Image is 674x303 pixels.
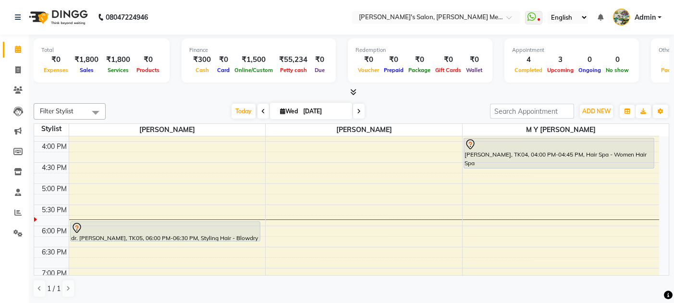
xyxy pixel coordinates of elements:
span: Wallet [464,67,485,73]
span: Today [232,104,256,119]
div: 6:30 PM [40,247,69,257]
div: ₹0 [406,54,433,65]
div: ₹0 [311,54,328,65]
input: 2025-09-03 [300,104,348,119]
div: Stylist [34,124,69,134]
div: ₹0 [134,54,162,65]
span: No show [603,67,631,73]
div: ₹1,800 [102,54,134,65]
div: 3 [545,54,576,65]
span: Online/Custom [232,67,275,73]
div: 4:00 PM [40,142,69,152]
div: [PERSON_NAME], TK04, 04:00 PM-04:45 PM, Hair Spa - Women Hair Spa [464,138,654,168]
span: Upcoming [545,67,576,73]
span: Admin [635,12,656,23]
span: Package [406,67,433,73]
span: ADD NEW [582,108,611,115]
div: 5:30 PM [40,205,69,215]
span: Completed [512,67,545,73]
span: 1 / 1 [47,284,61,294]
span: [PERSON_NAME] [69,124,266,136]
div: Total [41,46,162,54]
span: Products [134,67,162,73]
span: Expenses [41,67,71,73]
span: Prepaid [381,67,406,73]
span: Services [105,67,131,73]
div: ₹0 [215,54,232,65]
div: 0 [576,54,603,65]
span: Due [312,67,327,73]
div: ₹0 [381,54,406,65]
div: dr. [PERSON_NAME], TK05, 06:00 PM-06:30 PM, Styling Hair - Blowdry & Hairwash [71,222,260,241]
b: 08047224946 [106,4,148,31]
span: Gift Cards [433,67,464,73]
div: 0 [603,54,631,65]
div: ₹0 [433,54,464,65]
div: ₹1,500 [232,54,275,65]
span: Card [215,67,232,73]
span: Sales [77,67,96,73]
div: ₹0 [464,54,485,65]
div: Appointment [512,46,631,54]
div: 6:00 PM [40,226,69,236]
div: Finance [189,46,328,54]
div: ₹0 [355,54,381,65]
span: Ongoing [576,67,603,73]
button: ADD NEW [580,105,613,118]
div: Redemption [355,46,485,54]
div: 4:30 PM [40,163,69,173]
span: m y [PERSON_NAME] [463,124,659,136]
span: [PERSON_NAME] [266,124,462,136]
div: 5:00 PM [40,184,69,194]
span: Wed [278,108,300,115]
div: 4 [512,54,545,65]
span: Petty cash [278,67,309,73]
img: logo [25,4,90,31]
img: Admin [613,9,630,25]
div: 7:00 PM [40,268,69,279]
input: Search Appointment [490,104,574,119]
div: ₹1,800 [71,54,102,65]
span: Cash [193,67,211,73]
div: ₹0 [41,54,71,65]
div: ₹300 [189,54,215,65]
span: Voucher [355,67,381,73]
div: ₹55,234 [275,54,311,65]
span: Filter Stylist [40,107,74,115]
